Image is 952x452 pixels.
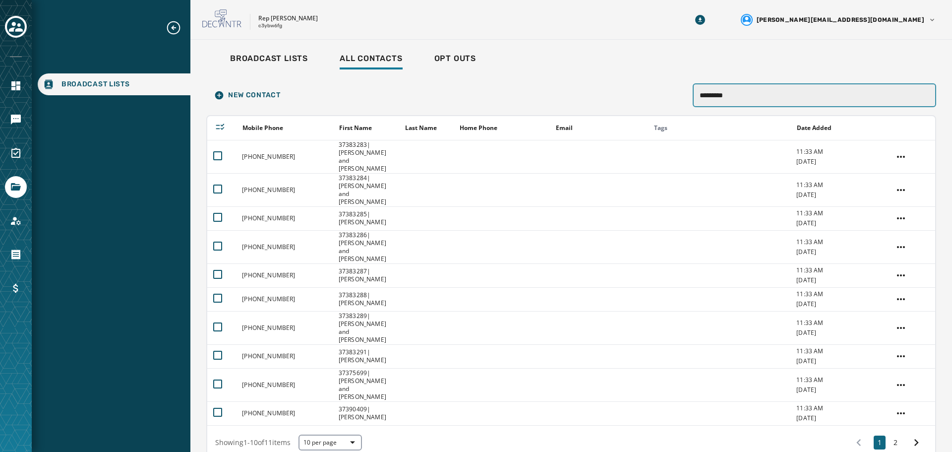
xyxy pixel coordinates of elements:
span: 11:33 AM [796,404,886,412]
span: [DATE] [796,386,886,394]
a: Navigate to Messaging [5,109,27,130]
td: [PHONE_NUMBER] [236,173,332,206]
a: Navigate to Account [5,210,27,232]
div: Tags [654,124,790,132]
span: [DATE] [796,158,886,166]
td: 37383288|[PERSON_NAME] [333,287,399,311]
span: All Contacts [340,54,403,64]
a: Navigate to Billing [5,277,27,299]
td: [PHONE_NUMBER] [236,344,332,368]
button: Sort by [object Object] [335,120,376,136]
span: [DATE] [796,248,886,256]
td: 37383285|[PERSON_NAME] [333,206,399,230]
span: New Contact [214,90,281,100]
td: [PHONE_NUMBER] [236,206,332,230]
span: 11:33 AM [796,148,886,156]
td: [PHONE_NUMBER] [236,230,332,263]
span: [DATE] [796,329,886,337]
a: Navigate to Orders [5,244,27,265]
span: Opt Outs [434,54,476,64]
td: 37383291|[PERSON_NAME] [333,344,399,368]
button: User settings [737,10,940,30]
td: 37390409|[PERSON_NAME] [333,401,399,425]
button: 1 [874,436,886,450]
span: 11:33 AM [796,209,886,217]
span: 11:33 AM [796,319,886,327]
span: [DATE] [796,300,886,308]
span: 11:33 AM [796,181,886,189]
span: 11:33 AM [796,266,886,274]
td: 37375699|[PERSON_NAME] and [PERSON_NAME] [333,368,399,401]
span: [DATE] [796,219,886,227]
button: Sort by [object Object] [456,120,501,136]
td: [PHONE_NUMBER] [236,140,332,173]
td: [PHONE_NUMBER] [236,401,332,425]
button: Sort by [object Object] [552,120,577,136]
button: Sort by [object Object] [238,120,287,136]
a: Navigate to Files [5,176,27,198]
span: [DATE] [796,191,886,199]
button: Sort by [object Object] [401,120,441,136]
td: [PHONE_NUMBER] [236,287,332,311]
button: Download Menu [691,11,709,29]
a: Opt Outs [426,49,484,71]
a: Navigate to Surveys [5,142,27,164]
span: Showing 1 - 10 of 11 items [215,438,291,447]
button: Expand sub nav menu [166,20,189,36]
td: 37383284|[PERSON_NAME] and [PERSON_NAME] [333,173,399,206]
span: Broadcast Lists [230,54,308,64]
td: [PHONE_NUMBER] [236,263,332,287]
td: [PHONE_NUMBER] [236,368,332,401]
td: 37383283|[PERSON_NAME] and [PERSON_NAME] [333,140,399,173]
a: Navigate to Home [5,75,27,97]
span: 11:33 AM [796,238,886,246]
span: 10 per page [303,439,357,447]
span: [DATE] [796,357,886,365]
button: 10 per page [298,435,362,451]
td: 37383289|[PERSON_NAME] and [PERSON_NAME] [333,311,399,344]
p: Rep [PERSON_NAME] [258,14,318,22]
button: 2 [890,436,901,450]
button: New Contact [206,84,289,106]
p: c3ybw6fg [258,22,282,30]
a: Broadcast Lists [222,49,316,71]
span: [PERSON_NAME][EMAIL_ADDRESS][DOMAIN_NAME] [757,16,924,24]
span: 11:33 AM [796,347,886,355]
span: 11:33 AM [796,376,886,384]
td: 37383287|[PERSON_NAME] [333,263,399,287]
td: [PHONE_NUMBER] [236,311,332,344]
a: Navigate to Broadcast Lists [38,73,190,95]
button: Sort by [object Object] [793,120,835,136]
span: [DATE] [796,276,886,284]
td: 37383286|[PERSON_NAME] and [PERSON_NAME] [333,230,399,263]
span: 11:33 AM [796,290,886,298]
span: Broadcast Lists [61,79,130,89]
span: [DATE] [796,414,886,422]
button: Toggle account select drawer [5,16,27,38]
a: All Contacts [332,49,411,71]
